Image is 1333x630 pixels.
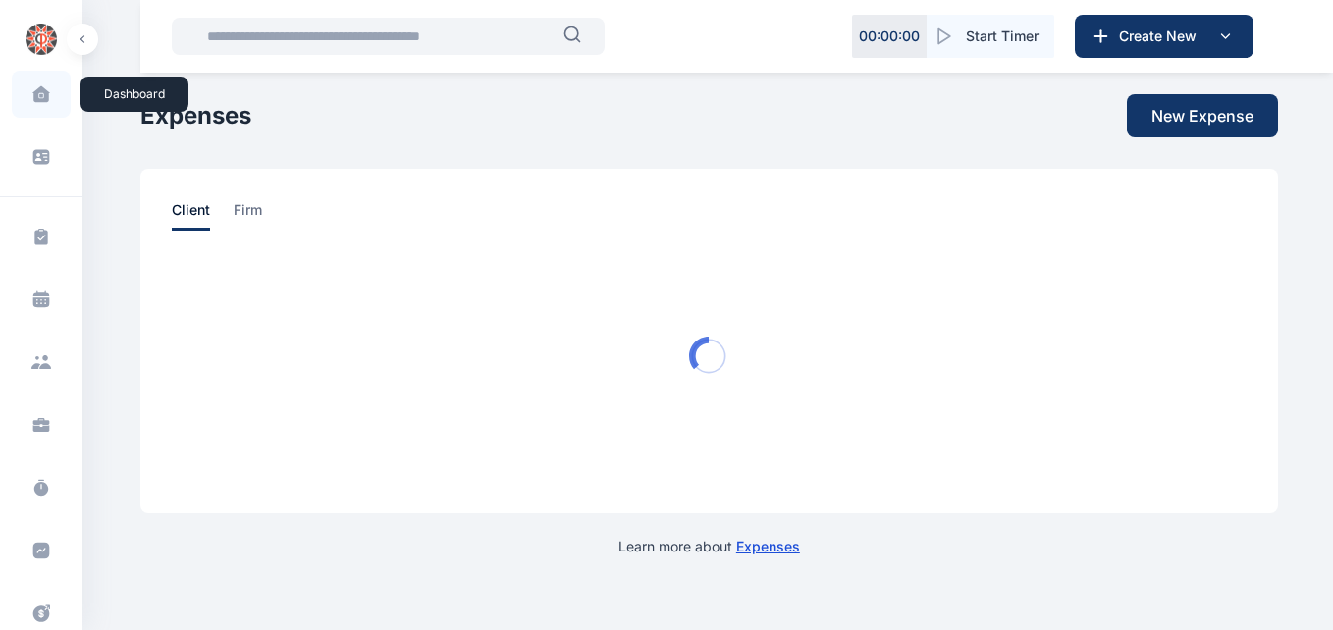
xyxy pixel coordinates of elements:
[1111,26,1213,46] span: Create New
[736,538,800,554] a: Expenses
[1075,15,1253,58] button: Create New
[966,26,1039,46] span: Start Timer
[234,200,286,231] a: firm
[1151,104,1253,128] span: New Expense
[140,100,251,131] h1: Expenses
[1127,94,1278,137] button: New Expense
[618,537,800,556] p: Learn more about
[859,26,920,46] p: 00 : 00 : 00
[927,15,1054,58] button: Start Timer
[12,71,71,118] a: dashboard
[172,200,210,231] span: client
[172,200,234,231] a: client
[234,200,262,231] span: firm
